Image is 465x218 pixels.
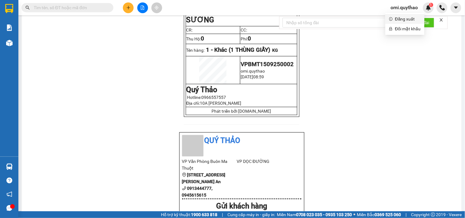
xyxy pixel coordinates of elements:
[140,6,145,10] span: file-add
[52,20,95,28] div: 0971457987
[5,6,15,12] span: Gửi:
[389,27,393,31] span: lock
[273,48,278,53] span: KG
[6,24,13,31] img: solution-icon
[186,101,242,106] span: Địa chỉ:
[5,5,48,27] div: Văn Phòng Buôn Ma Thuột
[375,212,401,217] strong: 0369 525 060
[182,135,302,147] li: Quý Thảo
[137,2,148,13] button: file-add
[202,95,226,100] span: 0966557557
[386,4,423,11] span: omi.quythao
[453,5,459,10] span: caret-down
[389,17,393,21] span: login
[395,25,421,32] span: Đổi mật khẩu
[241,61,294,68] span: VPBMT1509250002
[186,4,280,24] strong: GIAO :
[186,34,240,44] td: Thu Hộ:
[248,35,251,42] span: 0
[186,47,297,53] p: Tên hàng:
[6,191,12,197] span: notification
[5,27,48,36] div: 0847801019
[126,6,131,10] span: plus
[186,26,240,34] td: CR:
[182,158,237,171] li: VP Văn Phòng Buôn Ma Thuột
[52,6,67,12] span: Nhận:
[253,74,264,79] span: 08:59
[241,74,253,79] span: [DATE]
[227,211,275,218] span: Cung cấp máy in - giấy in:
[406,211,407,218] span: |
[439,18,444,22] span: close
[240,26,297,34] td: CC:
[429,3,433,7] sup: 1
[222,211,223,218] span: |
[182,186,213,197] b: 0913444777, 0945615615
[182,172,226,184] b: [STREET_ADDRESS][PERSON_NAME] An
[154,6,159,10] span: aim
[200,101,242,106] span: 10A [PERSON_NAME]
[201,35,204,42] span: 0
[395,16,421,22] span: Đăng xuất
[182,186,186,190] span: phone
[182,201,302,212] div: Gửi khách hàng
[237,158,292,165] li: VP DỌC ĐƯỜNG
[34,4,106,11] input: Tìm tên, số ĐT hoặc mã đơn
[6,40,13,46] img: warehouse-icon
[451,2,461,13] button: caret-down
[52,28,94,71] span: DƯỚI CẦU VƯỢT AN SƯƠNG
[186,4,280,24] span: DƯỚI CẦU VƯỢT AN SƯƠNG
[6,178,12,183] span: question-circle
[277,211,352,218] span: Miền Nam
[186,85,218,94] strong: Quý Thảo
[191,212,217,217] strong: 1900 633 818
[241,69,265,73] span: omi.quythao
[431,212,435,217] span: copyright
[182,173,186,177] span: environment
[296,212,352,217] strong: 0708 023 035 - 0935 103 250
[52,5,95,20] div: DỌC ĐƯỜNG
[357,211,401,218] span: Miền Bắc
[440,5,445,10] img: phone-icon
[151,2,162,13] button: aim
[186,107,297,115] td: Phát triển bởi [DOMAIN_NAME]
[123,2,134,13] button: plus
[283,18,390,28] input: Nhập số tổng đài
[6,163,13,170] img: warehouse-icon
[240,34,297,44] td: Phí:
[354,213,356,216] span: ⚪️
[52,32,61,38] span: DĐ:
[6,205,12,211] span: message
[430,3,432,7] span: 1
[187,95,226,100] span: Hotline:
[5,4,13,13] img: logo-vxr
[161,211,217,218] span: Hỗ trợ kỹ thuật:
[206,47,271,53] span: 1 - Khác (1 THÙNG GIẤY)
[25,6,30,10] span: search
[426,5,431,10] img: icon-new-feature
